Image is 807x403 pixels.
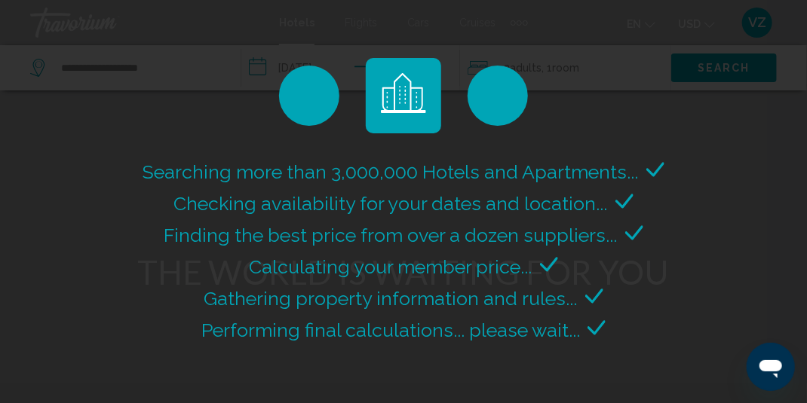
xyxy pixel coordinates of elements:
iframe: Button to launch messaging window [747,343,795,391]
span: Performing final calculations... please wait... [201,319,580,341]
span: Checking availability for your dates and location... [174,192,608,215]
span: Searching more than 3,000,000 Hotels and Apartments... [143,160,639,183]
span: Gathering property information and rules... [204,287,578,310]
span: Calculating your member price... [250,255,532,278]
span: Finding the best price from over a dozen suppliers... [164,224,618,246]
